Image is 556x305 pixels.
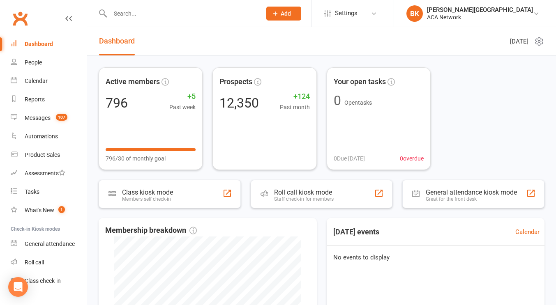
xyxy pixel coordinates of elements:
[169,91,196,103] span: +5
[169,103,196,112] span: Past week
[11,272,87,290] a: Class kiosk mode
[25,59,42,66] div: People
[323,246,548,269] div: No events to display
[274,196,334,202] div: Staff check-in for members
[25,188,39,195] div: Tasks
[122,196,173,202] div: Members self check-in
[58,206,65,213] span: 1
[11,235,87,253] a: General attendance kiosk mode
[274,188,334,196] div: Roll call kiosk mode
[344,99,372,106] span: Open tasks
[25,170,65,177] div: Assessments
[99,27,135,55] a: Dashboard
[25,96,45,103] div: Reports
[11,201,87,220] a: What's New1
[11,183,87,201] a: Tasks
[280,91,310,103] span: +124
[11,253,87,272] a: Roll call
[427,6,533,14] div: [PERSON_NAME][GEOGRAPHIC_DATA]
[11,90,87,109] a: Reports
[105,225,197,236] span: Membership breakdown
[515,227,540,237] a: Calendar
[334,94,341,107] div: 0
[25,207,54,213] div: What's New
[25,277,61,284] div: Class check-in
[25,41,53,47] div: Dashboard
[400,154,424,163] span: 0 overdue
[280,103,310,112] span: Past month
[108,8,256,19] input: Search...
[106,154,166,163] span: 796/30 of monthly goal
[281,10,291,17] span: Add
[426,196,517,202] div: Great for the front desk
[11,35,87,53] a: Dashboard
[11,127,87,146] a: Automations
[11,53,87,72] a: People
[25,259,44,266] div: Roll call
[510,37,528,46] span: [DATE]
[25,151,60,158] div: Product Sales
[427,14,533,21] div: ACA Network
[327,225,386,239] h3: [DATE] events
[122,188,173,196] div: Class kiosk mode
[8,277,28,297] div: Open Intercom Messenger
[334,76,386,88] span: Your open tasks
[266,7,301,21] button: Add
[11,72,87,90] a: Calendar
[335,4,358,23] span: Settings
[11,146,87,164] a: Product Sales
[25,115,51,121] div: Messages
[219,76,252,88] span: Prospects
[11,164,87,183] a: Assessments
[219,96,259,110] div: 12,350
[25,78,48,84] div: Calendar
[334,154,365,163] span: 0 Due [DATE]
[426,188,517,196] div: General attendance kiosk mode
[106,76,160,88] span: Active members
[11,109,87,127] a: Messages 107
[106,96,128,110] div: 796
[56,114,67,121] span: 107
[10,8,30,29] a: Clubworx
[406,5,423,22] div: BK
[25,241,75,247] div: General attendance
[25,133,58,140] div: Automations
